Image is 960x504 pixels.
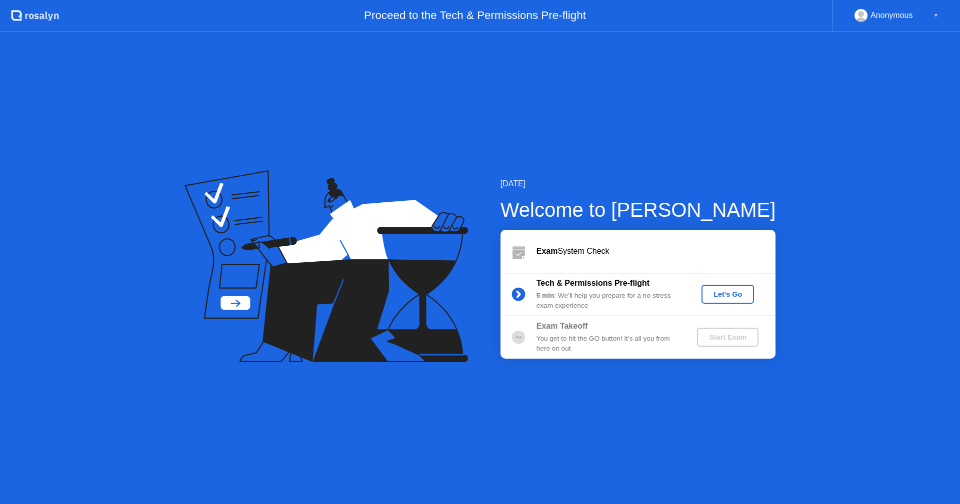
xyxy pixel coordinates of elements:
b: Exam [536,247,558,255]
button: Start Exam [697,328,758,347]
div: System Check [536,245,775,257]
div: Let's Go [705,290,750,298]
b: Exam Takeoff [536,322,588,330]
b: 5 min [536,292,554,299]
button: Let's Go [701,285,754,304]
div: You get to hit the GO button! It’s all you from here on out [536,334,680,354]
div: ▼ [933,9,938,22]
div: Start Exam [701,333,754,341]
div: [DATE] [500,178,776,190]
div: Welcome to [PERSON_NAME] [500,195,776,225]
div: : We’ll help you prepare for a no-stress exam experience [536,291,680,311]
b: Tech & Permissions Pre-flight [536,279,649,287]
div: Anonymous [870,9,913,22]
